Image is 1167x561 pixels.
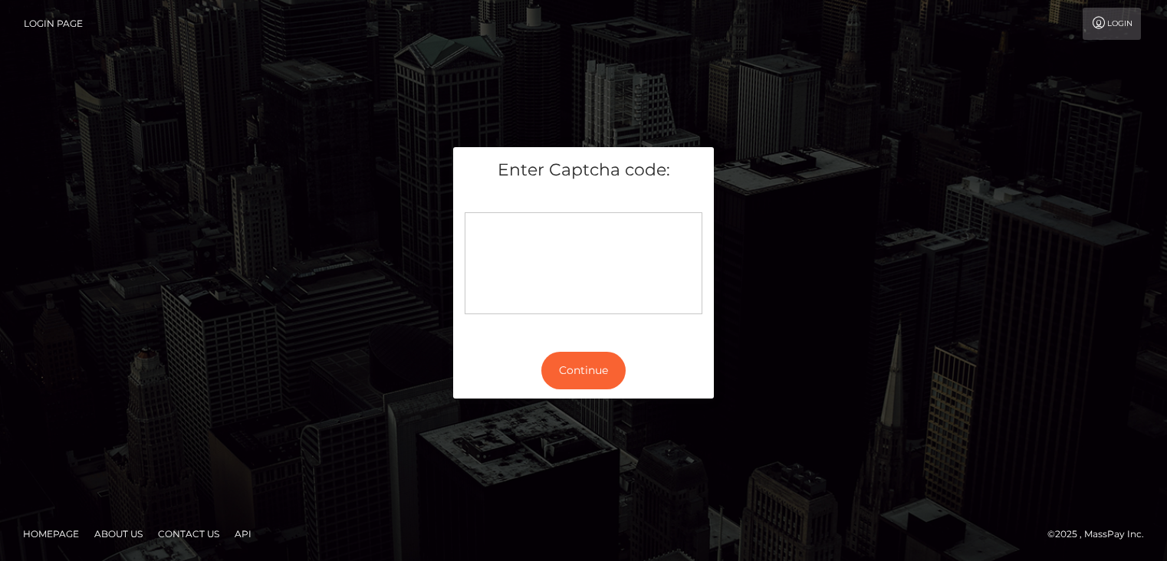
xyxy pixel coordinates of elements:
[1047,526,1155,543] div: © 2025 , MassPay Inc.
[541,352,626,389] button: Continue
[88,522,149,546] a: About Us
[465,159,702,182] h5: Enter Captcha code:
[1083,8,1141,40] a: Login
[24,8,83,40] a: Login Page
[152,522,225,546] a: Contact Us
[228,522,258,546] a: API
[17,522,85,546] a: Homepage
[465,212,702,314] div: Captcha widget loading...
